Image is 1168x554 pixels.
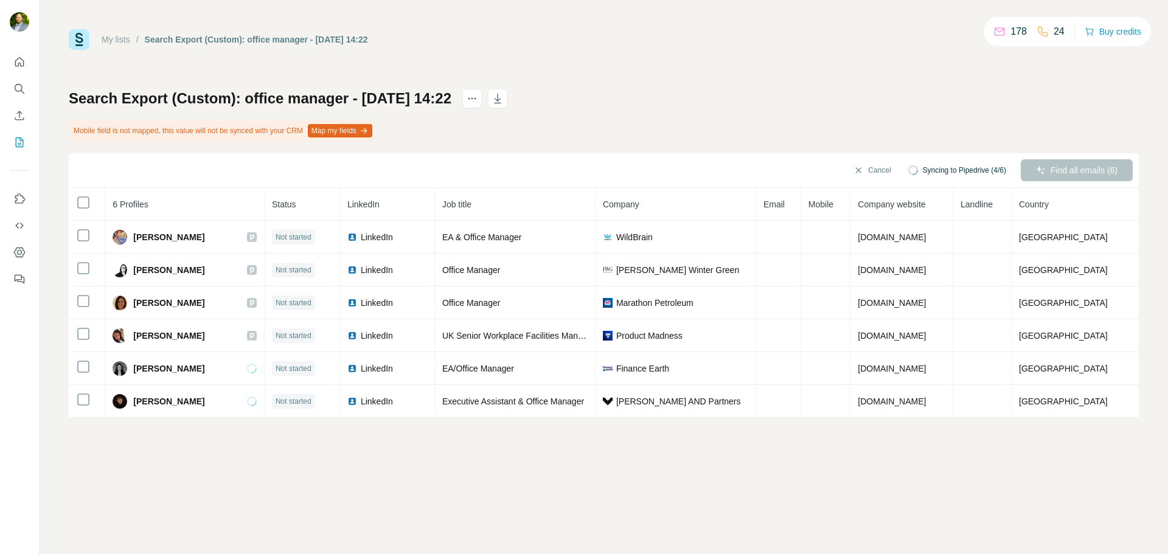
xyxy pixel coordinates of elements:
[347,199,380,209] span: LinkedIn
[133,264,204,276] span: [PERSON_NAME]
[845,159,899,181] button: Cancel
[1019,265,1108,275] span: [GEOGRAPHIC_DATA]
[1010,24,1027,39] p: 178
[136,33,139,46] li: /
[276,330,311,341] span: Not started
[858,265,926,275] span: [DOMAIN_NAME]
[10,51,29,73] button: Quick start
[616,395,741,407] span: [PERSON_NAME] AND Partners
[10,105,29,126] button: Enrich CSV
[858,396,926,406] span: [DOMAIN_NAME]
[603,199,639,209] span: Company
[1085,23,1141,40] button: Buy credits
[276,396,311,407] span: Not started
[603,396,613,406] img: company-logo
[361,231,393,243] span: LinkedIn
[347,265,357,275] img: LinkedIn logo
[69,120,375,141] div: Mobile field is not mapped, this value will not be synced with your CRM
[308,124,372,137] button: Map my fields
[113,328,127,343] img: Avatar
[347,232,357,242] img: LinkedIn logo
[133,231,204,243] span: [PERSON_NAME]
[603,364,613,373] img: company-logo
[10,268,29,290] button: Feedback
[616,330,683,342] span: Product Madness
[603,331,613,341] img: company-logo
[763,199,785,209] span: Email
[1019,298,1108,308] span: [GEOGRAPHIC_DATA]
[113,361,127,376] img: Avatar
[10,78,29,100] button: Search
[603,232,613,242] img: company-logo
[10,131,29,153] button: My lists
[442,364,514,373] span: EA/Office Manager
[442,396,584,406] span: Executive Assistant & Office Manager
[361,395,393,407] span: LinkedIn
[10,188,29,210] button: Use Surfe on LinkedIn
[961,199,993,209] span: Landline
[442,265,500,275] span: Office Manager
[442,298,500,308] span: Office Manager
[858,364,926,373] span: [DOMAIN_NAME]
[133,297,204,309] span: [PERSON_NAME]
[616,264,739,276] span: [PERSON_NAME] Winter Green
[10,241,29,263] button: Dashboard
[69,89,451,108] h1: Search Export (Custom): office manager - [DATE] 14:22
[347,298,357,308] img: LinkedIn logo
[616,297,693,309] span: Marathon Petroleum
[347,364,357,373] img: LinkedIn logo
[69,29,89,50] img: Surfe Logo
[923,165,1006,176] span: Syncing to Pipedrive (4/6)
[442,199,471,209] span: Job title
[361,362,393,375] span: LinkedIn
[1019,331,1108,341] span: [GEOGRAPHIC_DATA]
[276,363,311,374] span: Not started
[858,298,926,308] span: [DOMAIN_NAME]
[347,331,357,341] img: LinkedIn logo
[102,35,130,44] a: My lists
[145,33,368,46] div: Search Export (Custom): office manager - [DATE] 14:22
[361,264,393,276] span: LinkedIn
[10,12,29,32] img: Avatar
[616,231,653,243] span: WildBrain
[347,396,357,406] img: LinkedIn logo
[276,232,311,243] span: Not started
[808,199,833,209] span: Mobile
[113,230,127,244] img: Avatar
[276,297,311,308] span: Not started
[361,297,393,309] span: LinkedIn
[442,232,521,242] span: EA & Office Manager
[361,330,393,342] span: LinkedIn
[858,232,926,242] span: [DOMAIN_NAME]
[113,296,127,310] img: Avatar
[442,331,595,341] span: UK Senior Workplace Facilities Manager
[1019,396,1108,406] span: [GEOGRAPHIC_DATA]
[858,331,926,341] span: [DOMAIN_NAME]
[462,89,482,108] button: actions
[133,395,204,407] span: [PERSON_NAME]
[276,265,311,275] span: Not started
[858,199,925,209] span: Company website
[113,394,127,409] img: Avatar
[1054,24,1065,39] p: 24
[272,199,296,209] span: Status
[603,265,613,275] img: company-logo
[113,199,148,209] span: 6 Profiles
[10,215,29,237] button: Use Surfe API
[133,362,204,375] span: [PERSON_NAME]
[113,263,127,277] img: Avatar
[1019,199,1049,209] span: Country
[1019,364,1108,373] span: [GEOGRAPHIC_DATA]
[603,298,613,308] img: company-logo
[616,362,669,375] span: Finance Earth
[1019,232,1108,242] span: [GEOGRAPHIC_DATA]
[133,330,204,342] span: [PERSON_NAME]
